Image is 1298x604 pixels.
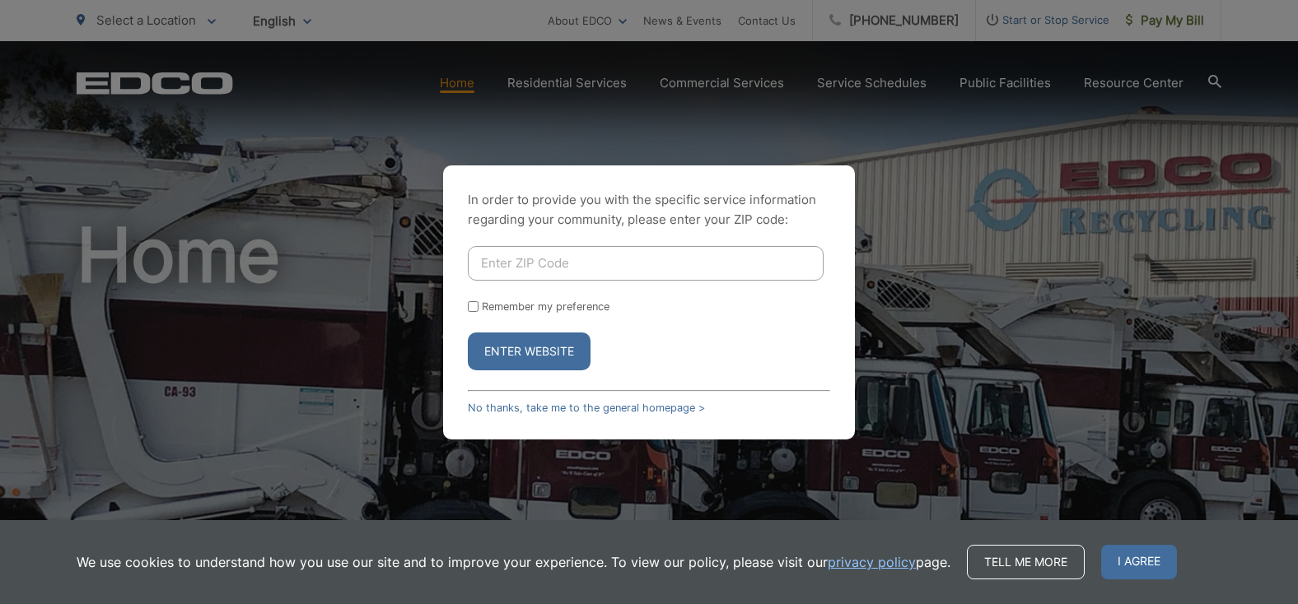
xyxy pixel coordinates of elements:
button: Enter Website [468,332,591,370]
a: No thanks, take me to the general homepage > [468,402,705,414]
a: privacy policy [828,552,916,572]
p: In order to provide you with the specific service information regarding your community, please en... [468,190,830,230]
p: We use cookies to understand how you use our site and to improve your experience. To view our pol... [77,552,950,572]
a: Tell me more [967,545,1085,579]
label: Remember my preference [482,300,609,313]
span: I agree [1101,545,1177,579]
input: Enter ZIP Code [468,246,824,281]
